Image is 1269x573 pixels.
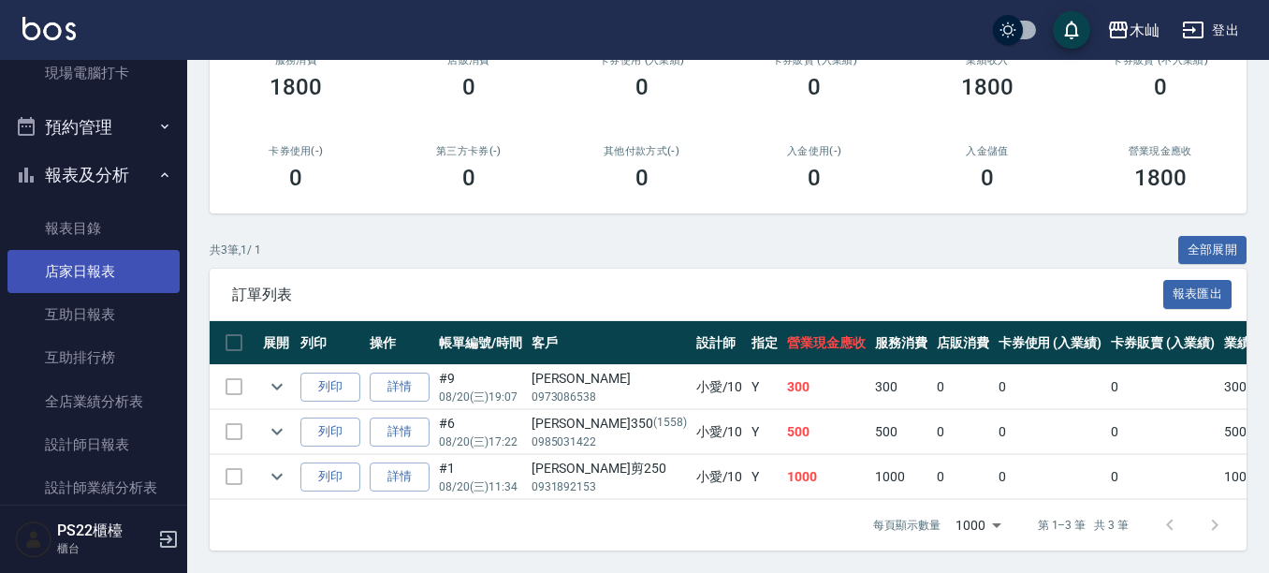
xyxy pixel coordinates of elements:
th: 指定 [747,321,782,365]
button: 列印 [300,418,360,447]
h2: 入金使用(-) [751,145,879,157]
th: 操作 [365,321,434,365]
td: 0 [994,455,1107,499]
div: 木屾 [1130,19,1160,42]
td: 1000 [782,455,870,499]
h5: PS22櫃檯 [57,522,153,540]
p: 每頁顯示數量 [873,517,941,534]
h3: 1800 [961,74,1014,100]
td: 0 [932,365,994,409]
h2: 業績收入 [924,54,1052,66]
td: Y [747,410,782,454]
h3: 0 [635,165,649,191]
td: 0 [994,365,1107,409]
td: Y [747,455,782,499]
span: 訂單列表 [232,286,1163,304]
a: 設計師業績分析表 [7,466,180,509]
h3: 0 [462,165,475,191]
button: 預約管理 [7,103,180,152]
h2: 卡券販賣 (不入業績) [1096,54,1224,66]
h2: 卡券販賣 (入業績) [751,54,879,66]
th: 客戶 [527,321,692,365]
td: #1 [434,455,527,499]
td: 0 [1106,365,1219,409]
th: 服務消費 [870,321,932,365]
th: 卡券使用 (入業績) [994,321,1107,365]
td: 1000 [870,455,932,499]
td: 300 [870,365,932,409]
h3: 1800 [270,74,322,100]
h3: 0 [1154,74,1167,100]
td: 0 [932,410,994,454]
td: #9 [434,365,527,409]
a: 詳情 [370,463,430,492]
a: 詳情 [370,418,430,447]
button: expand row [263,373,291,401]
th: 帳單編號/時間 [434,321,527,365]
button: 列印 [300,463,360,492]
a: 設計師日報表 [7,423,180,466]
a: 互助日報表 [7,293,180,336]
p: 共 3 筆, 1 / 1 [210,242,261,258]
button: expand row [263,463,291,491]
th: 設計師 [692,321,748,365]
td: 300 [782,365,870,409]
h3: 1800 [1134,165,1187,191]
a: 詳情 [370,373,430,402]
h3: 0 [808,165,821,191]
h2: 店販消費 [405,54,533,66]
a: 互助排行榜 [7,336,180,379]
div: 1000 [948,500,1008,551]
p: 08/20 (三) 11:34 [439,478,522,495]
h2: 入金儲值 [924,145,1052,157]
td: 0 [994,410,1107,454]
p: 08/20 (三) 19:07 [439,389,522,405]
a: 現場電腦打卡 [7,51,180,95]
td: 500 [782,410,870,454]
a: 全店業績分析表 [7,380,180,423]
div: [PERSON_NAME]350 [532,414,687,433]
td: #6 [434,410,527,454]
h2: 營業現金應收 [1096,145,1224,157]
button: 列印 [300,373,360,402]
td: 小愛 /10 [692,455,748,499]
h3: 服務消費 [232,54,360,66]
a: 店家日報表 [7,250,180,293]
div: [PERSON_NAME]剪250 [532,459,687,478]
button: 報表及分析 [7,151,180,199]
button: save [1053,11,1090,49]
h2: 其他付款方式(-) [577,145,706,157]
p: 0985031422 [532,433,687,450]
p: 0931892153 [532,478,687,495]
button: 登出 [1174,13,1247,48]
button: 全部展開 [1178,236,1247,265]
p: 0973086538 [532,389,687,405]
button: 報表匯出 [1163,280,1233,309]
td: 小愛 /10 [692,410,748,454]
td: 0 [1106,455,1219,499]
th: 營業現金應收 [782,321,870,365]
td: 0 [932,455,994,499]
h3: 0 [289,165,302,191]
p: (1558) [653,414,687,433]
button: 木屾 [1100,11,1167,50]
td: 0 [1106,410,1219,454]
th: 店販消費 [932,321,994,365]
p: 櫃台 [57,540,153,557]
h2: 第三方卡券(-) [405,145,533,157]
h3: 0 [462,74,475,100]
h2: 卡券使用(-) [232,145,360,157]
td: 500 [870,410,932,454]
img: Person [15,521,52,558]
th: 卡券販賣 (入業績) [1106,321,1219,365]
button: expand row [263,418,291,446]
a: 報表匯出 [1163,285,1233,302]
h3: 0 [808,74,821,100]
div: [PERSON_NAME] [532,369,687,389]
img: Logo [22,17,76,40]
td: 小愛 /10 [692,365,748,409]
th: 展開 [258,321,296,365]
p: 第 1–3 筆 共 3 筆 [1038,517,1129,534]
p: 08/20 (三) 17:22 [439,433,522,450]
h3: 0 [635,74,649,100]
